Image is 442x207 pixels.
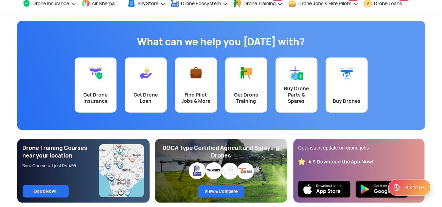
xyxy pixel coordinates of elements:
a: Find Pilot Jobs & More [175,58,217,113]
img: Ios [298,181,351,198]
div: Buy Drones [330,98,364,104]
a: View & Compare [198,185,244,198]
span: Drone Insurance [33,1,69,6]
span: Drone Jobs & Hire Pilots [299,1,352,6]
img: Buy Drones [340,66,354,80]
div: Buy Drone Parts & Spares [280,85,313,104]
div: 4.9 Download the App Now! [309,159,374,165]
span: Drone Ecosystem [181,1,221,6]
img: Get Drone Training [239,66,253,80]
div: Get Drone Insurance [79,92,112,104]
img: Get Drone Insurance [89,66,103,80]
img: Buy Drone Parts & Spares [290,66,304,80]
div: Get Drone Training [230,92,263,104]
a: Get Drone Loan [125,58,167,113]
h1: What can we help you [DATE] with? [22,35,420,49]
div: Get Drone Loan [129,92,163,104]
span: Drone Loans [374,1,402,6]
div: Book Courses at just Rs. 499 [23,163,99,169]
a: Book Now! [23,185,69,198]
div: Talk to Us [404,184,425,191]
div: Get instant update on drone jobs [298,144,420,151]
div: DGCA Type Certified Agricultural Spraying Drones [160,144,282,160]
div: Find Pilot Jobs & More [179,92,213,104]
img: star_rating [298,158,305,165]
img: ic_Support.svg [393,183,401,192]
img: Get Drone Loan [139,66,153,80]
img: Playstore [356,181,408,198]
span: SkyStore [138,1,159,6]
img: Find Pilot Jobs & More [189,66,203,80]
a: Get Drone Training [225,58,267,113]
a: Get Drone Insurance [75,58,117,113]
span: Drone Training [244,1,276,6]
div: Drone Training Courses near your location [23,144,99,160]
a: Buy Drones [326,58,368,113]
span: Air Sherpa [92,1,115,6]
a: Buy Drone Parts & Spares [276,58,317,113]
